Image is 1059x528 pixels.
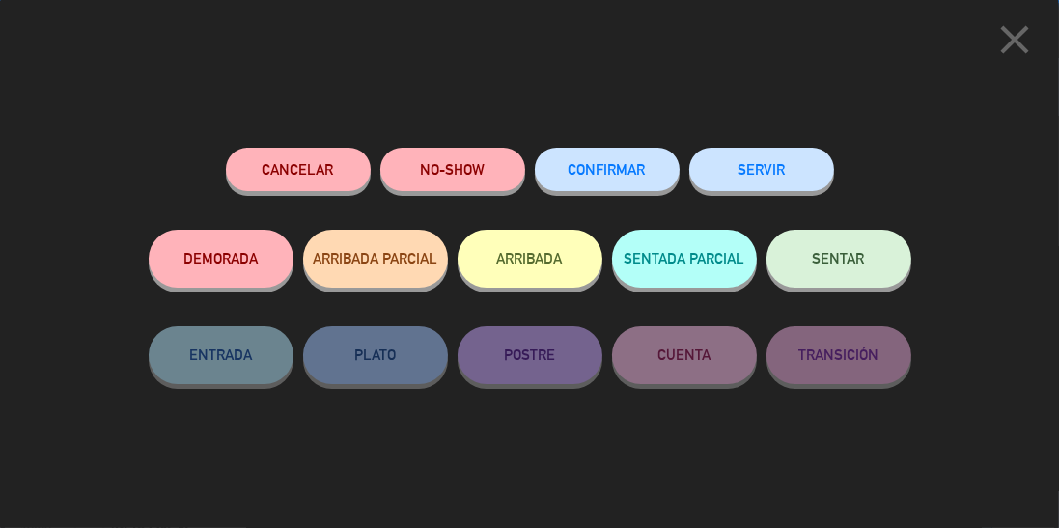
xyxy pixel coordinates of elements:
[303,230,448,288] button: ARRIBADA PARCIAL
[612,326,757,384] button: CUENTA
[226,148,371,191] button: Cancelar
[149,230,293,288] button: DEMORADA
[458,326,602,384] button: POSTRE
[535,148,680,191] button: CONFIRMAR
[813,250,865,266] span: SENTAR
[985,14,1045,71] button: close
[313,250,437,266] span: ARRIBADA PARCIAL
[766,326,911,384] button: TRANSICIÓN
[569,161,646,178] span: CONFIRMAR
[380,148,525,191] button: NO-SHOW
[303,326,448,384] button: PLATO
[689,148,834,191] button: SERVIR
[458,230,602,288] button: ARRIBADA
[766,230,911,288] button: SENTAR
[149,326,293,384] button: ENTRADA
[612,230,757,288] button: SENTADA PARCIAL
[990,15,1039,64] i: close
